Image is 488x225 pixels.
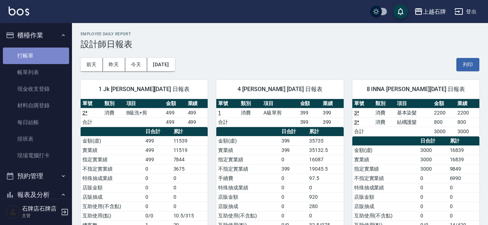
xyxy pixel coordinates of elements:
[419,164,448,174] td: 3000
[22,205,59,212] h5: 石牌店石牌店
[144,127,171,136] th: 日合計
[3,97,69,114] a: 材料自購登錄
[172,211,208,220] td: 10.5/315
[81,164,144,174] td: 不指定實業績
[216,174,279,183] td: 手續費
[361,86,471,93] span: 8 INNA [PERSON_NAME][DATE] 日報表
[3,114,69,131] a: 每日結帳
[216,99,343,127] table: a dense table
[3,167,69,185] button: 預約管理
[172,164,208,174] td: 3675
[395,117,432,127] td: 結構護髮
[352,127,374,136] td: 合計
[448,136,479,146] th: 累計
[81,202,144,211] td: 互助使用(不含點)
[81,155,144,164] td: 指定實業績
[103,58,125,71] button: 昨天
[218,110,221,116] a: 1
[3,26,69,45] button: 櫃檯作業
[374,99,395,108] th: 類別
[172,183,208,192] td: 0
[81,211,144,220] td: 互助使用(點)
[81,58,103,71] button: 前天
[307,174,344,183] td: 97.5
[280,155,307,164] td: 0
[411,4,449,19] button: 上越石牌
[298,117,321,127] td: 399
[216,202,279,211] td: 店販抽成
[280,192,307,202] td: 0
[321,108,344,117] td: 399
[352,183,419,192] td: 特殊抽成業績
[103,108,125,117] td: 消費
[81,136,144,145] td: 金額(虛)
[307,145,344,155] td: 35132.5
[172,145,208,155] td: 11519
[280,202,307,211] td: 0
[307,164,344,174] td: 19045.5
[147,58,175,71] button: [DATE]
[395,108,432,117] td: 基本染髮
[352,174,419,183] td: 不指定實業績
[352,99,374,108] th: 單號
[307,155,344,164] td: 16087
[144,145,171,155] td: 499
[456,117,479,127] td: 800
[448,202,479,211] td: 0
[172,127,208,136] th: 累計
[216,164,279,174] td: 不指定實業績
[172,174,208,183] td: 0
[298,108,321,117] td: 399
[3,64,69,81] a: 帳單列表
[448,145,479,155] td: 16839
[172,136,208,145] td: 11539
[432,117,456,127] td: 800
[164,108,186,117] td: 499
[456,58,479,71] button: 列印
[448,192,479,202] td: 0
[419,136,448,146] th: 日合計
[423,7,446,16] div: 上越石牌
[352,164,419,174] td: 指定實業績
[280,145,307,155] td: 399
[216,155,279,164] td: 指定實業績
[216,145,279,155] td: 實業績
[419,183,448,192] td: 0
[81,99,103,108] th: 單號
[452,5,479,18] button: 登出
[81,32,479,36] h2: Employee Daily Report
[448,164,479,174] td: 9849
[239,99,262,108] th: 類別
[125,99,164,108] th: 項目
[374,108,395,117] td: 消費
[419,211,448,220] td: 0
[280,211,307,220] td: 0
[144,164,171,174] td: 0
[298,99,321,108] th: 金額
[307,183,344,192] td: 0
[280,174,307,183] td: 0
[81,183,144,192] td: 店販金額
[280,127,307,136] th: 日合計
[186,108,208,117] td: 499
[432,108,456,117] td: 2200
[374,117,395,127] td: 消費
[3,81,69,97] a: 現金收支登錄
[216,117,239,127] td: 合計
[216,136,279,145] td: 金額(虛)
[164,99,186,108] th: 金額
[307,127,344,136] th: 累計
[81,99,208,127] table: a dense table
[3,131,69,147] a: 排班表
[432,127,456,136] td: 3000
[144,155,171,164] td: 499
[456,99,479,108] th: 業績
[3,185,69,204] button: 報表及分析
[3,48,69,64] a: 打帳單
[144,183,171,192] td: 0
[125,108,164,117] td: B級洗+剪
[321,99,344,108] th: 業績
[144,192,171,202] td: 0
[280,183,307,192] td: 0
[307,136,344,145] td: 35735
